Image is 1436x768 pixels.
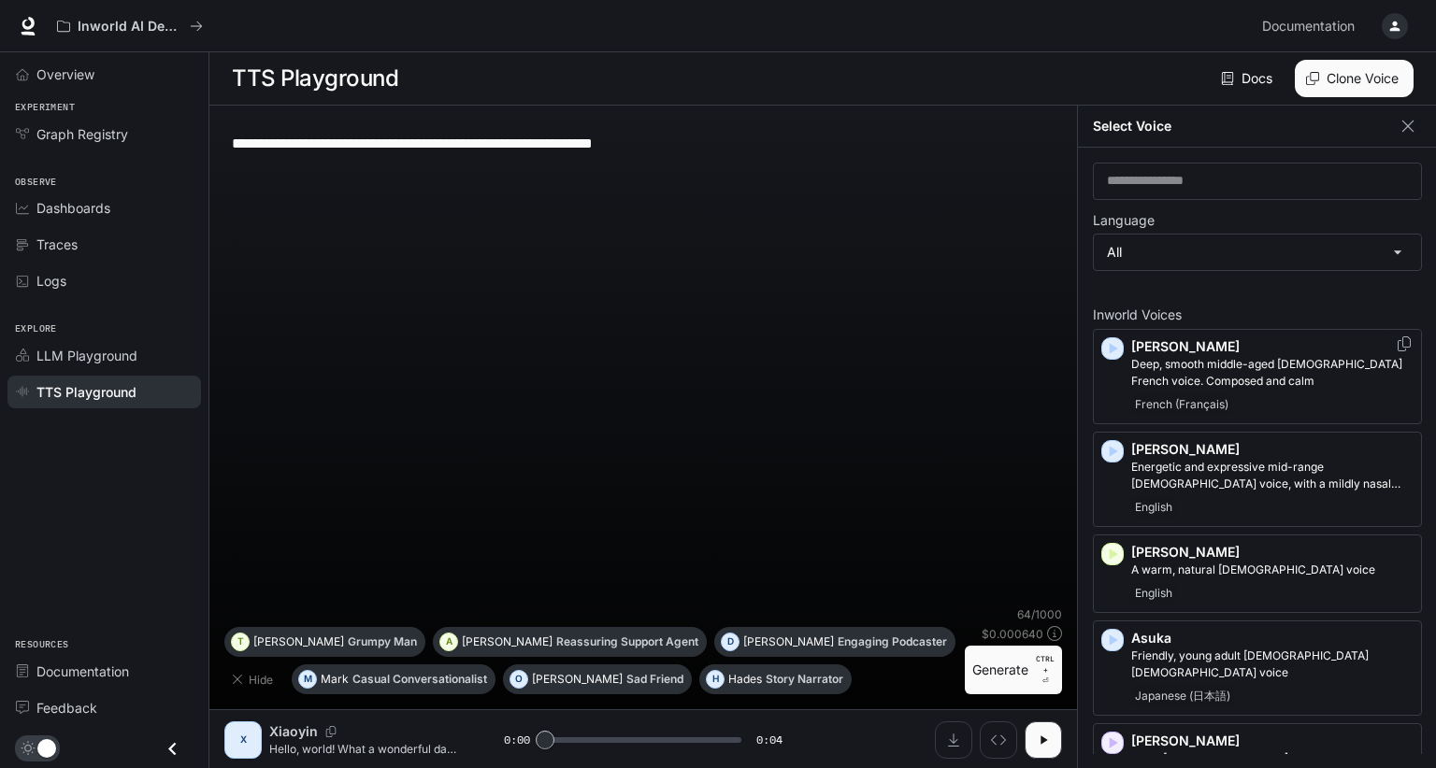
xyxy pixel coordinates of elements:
p: Hello, world! What a wonderful day to be a text-to-speech model! [269,741,459,757]
span: Overview [36,64,94,84]
p: Reassuring Support Agent [556,636,698,647]
button: Close drawer [151,730,194,768]
span: 0:00 [504,731,530,749]
div: H [707,664,724,694]
a: Feedback [7,691,201,724]
p: Asuka [1131,629,1414,647]
button: T[PERSON_NAME]Grumpy Man [224,627,425,657]
a: TTS Playground [7,376,201,408]
p: Casual Conversationalist [352,674,487,685]
span: 0:04 [756,731,783,749]
a: Graph Registry [7,118,201,150]
a: Logs [7,264,201,297]
div: T [232,627,249,657]
span: Feedback [36,698,97,718]
p: Deep, smooth middle-aged male French voice. Composed and calm [1131,356,1414,390]
span: LLM Playground [36,346,137,365]
span: TTS Playground [36,382,136,402]
span: Japanese (日本語) [1131,685,1234,707]
button: Copy Voice ID [1395,336,1414,351]
span: Dark mode toggle [37,737,56,758]
a: Documentation [1255,7,1369,45]
h1: TTS Playground [232,60,398,97]
button: O[PERSON_NAME]Sad Friend [503,664,692,694]
p: Hades [728,674,762,685]
p: Inworld AI Demos [78,19,182,35]
p: Inworld Voices [1093,308,1422,321]
div: All [1094,235,1421,270]
span: Dashboards [36,198,110,218]
button: A[PERSON_NAME]Reassuring Support Agent [433,627,707,657]
button: D[PERSON_NAME]Engaging Podcaster [714,627,955,657]
span: French (Français) [1131,393,1232,416]
span: Documentation [1262,15,1355,38]
button: Hide [224,664,284,694]
a: Dashboards [7,192,201,224]
span: English [1131,496,1176,519]
button: Download audio [935,721,972,759]
p: 64 / 1000 [1017,606,1062,622]
button: Clone Voice [1295,60,1414,97]
button: GenerateCTRL +⏎ [965,646,1062,694]
a: Documentation [7,655,201,688]
span: Traces [36,235,78,254]
button: HHadesStory Narrator [699,664,852,694]
p: Language [1093,214,1155,227]
p: [PERSON_NAME] [1131,440,1414,459]
p: [PERSON_NAME] [532,674,623,685]
button: All workspaces [49,7,211,45]
span: English [1131,582,1176,604]
p: Sad Friend [626,674,683,685]
a: LLM Playground [7,339,201,372]
div: A [440,627,457,657]
p: A warm, natural female voice [1131,562,1414,578]
button: Copy Voice ID [318,726,344,737]
p: [PERSON_NAME] [253,636,344,647]
p: [PERSON_NAME] [1131,732,1414,750]
span: Documentation [36,661,129,681]
p: Energetic and expressive mid-range male voice, with a mildly nasal quality [1131,459,1414,492]
p: ⏎ [1036,653,1055,687]
p: Engaging Podcaster [838,636,947,647]
p: [PERSON_NAME] [1131,337,1414,356]
p: Story Narrator [766,674,843,685]
p: [PERSON_NAME] [462,636,553,647]
a: Overview [7,58,201,91]
p: $ 0.000640 [982,626,1043,642]
p: CTRL + [1036,653,1055,676]
p: Xiaoyin [269,722,318,741]
p: Mark [321,674,349,685]
p: Friendly, young adult Japanese female voice [1131,647,1414,681]
div: D [722,627,739,657]
span: Graph Registry [36,124,128,144]
p: [PERSON_NAME] [743,636,834,647]
span: Logs [36,271,66,291]
div: X [228,725,258,755]
button: MMarkCasual Conversationalist [292,664,495,694]
div: O [510,664,527,694]
p: Grumpy Man [348,636,417,647]
p: [PERSON_NAME] [1131,543,1414,562]
button: Inspect [980,721,1017,759]
a: Docs [1217,60,1280,97]
a: Traces [7,228,201,261]
div: M [299,664,316,694]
